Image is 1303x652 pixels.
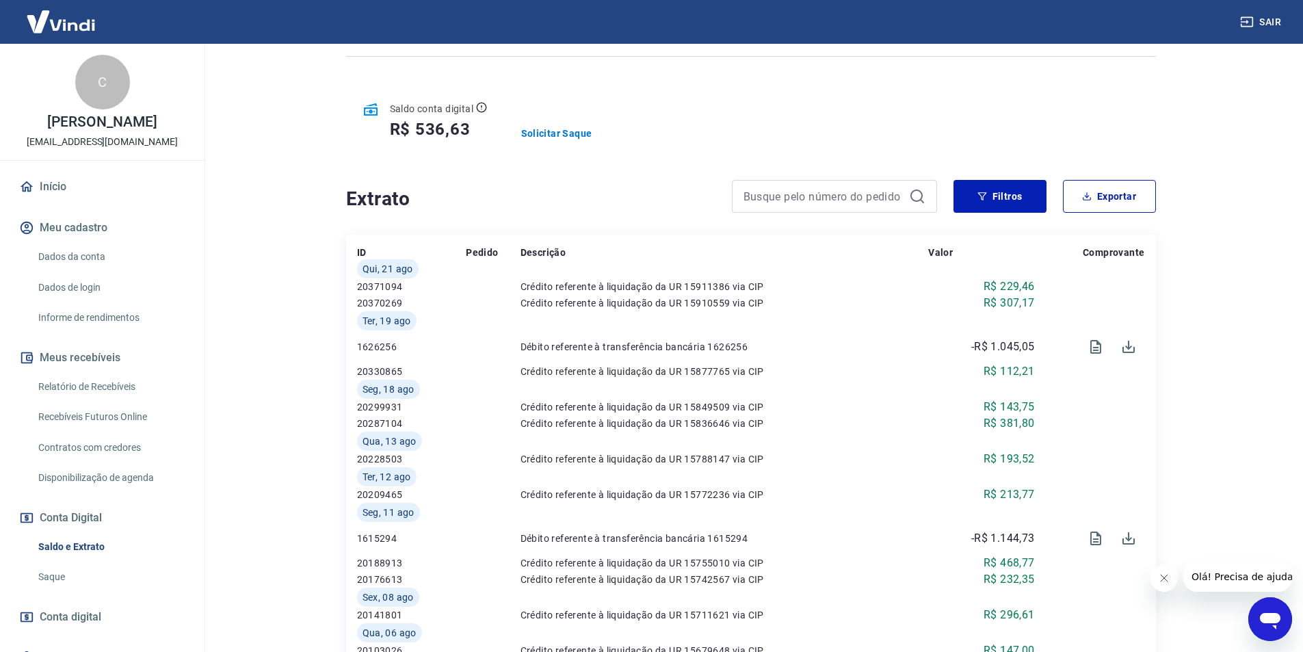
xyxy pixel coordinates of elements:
[16,343,188,373] button: Meus recebíveis
[390,102,474,116] p: Saldo conta digital
[521,452,929,466] p: Crédito referente à liquidação da UR 15788147 via CIP
[984,295,1035,311] p: R$ 307,17
[47,115,157,129] p: [PERSON_NAME]
[984,451,1035,467] p: R$ 193,52
[1150,564,1178,592] iframe: Fechar mensagem
[1183,562,1292,592] iframe: Mensagem da empresa
[363,382,414,396] span: Seg, 18 ago
[1079,522,1112,555] span: Visualizar
[1112,330,1145,363] span: Download
[33,563,188,591] a: Saque
[984,486,1035,503] p: R$ 213,77
[357,296,466,310] p: 20370269
[971,339,1035,355] p: -R$ 1.045,05
[984,363,1035,380] p: R$ 112,21
[363,590,414,604] span: Sex, 08 ago
[33,464,188,492] a: Disponibilização de agenda
[521,488,929,501] p: Crédito referente à liquidação da UR 15772236 via CIP
[346,185,715,213] h4: Extrato
[1237,10,1287,35] button: Sair
[521,532,929,545] p: Débito referente à transferência bancária 1615294
[984,571,1035,588] p: R$ 232,35
[357,488,466,501] p: 20209465
[521,246,566,259] p: Descrição
[16,172,188,202] a: Início
[357,365,466,378] p: 20330865
[521,280,929,294] p: Crédito referente à liquidação da UR 15911386 via CIP
[33,243,188,271] a: Dados da conta
[984,399,1035,415] p: R$ 143,75
[466,246,498,259] p: Pedido
[363,470,411,484] span: Ter, 12 ago
[984,555,1035,571] p: R$ 468,77
[16,1,105,42] img: Vindi
[357,608,466,622] p: 20141801
[521,400,929,414] p: Crédito referente à liquidação da UR 15849509 via CIP
[743,186,904,207] input: Busque pelo número do pedido
[521,296,929,310] p: Crédito referente à liquidação da UR 15910559 via CIP
[33,373,188,401] a: Relatório de Recebíveis
[75,55,130,109] div: C
[521,608,929,622] p: Crédito referente à liquidação da UR 15711621 via CIP
[357,280,466,294] p: 20371094
[363,626,417,640] span: Qua, 06 ago
[357,532,466,545] p: 1615294
[33,274,188,302] a: Dados de login
[40,608,101,627] span: Conta digital
[521,340,929,354] p: Débito referente à transferência bancária 1626256
[521,573,929,586] p: Crédito referente à liquidação da UR 15742567 via CIP
[363,434,417,448] span: Qua, 13 ago
[16,213,188,243] button: Meu cadastro
[1083,246,1144,259] p: Comprovante
[33,533,188,561] a: Saldo e Extrato
[16,602,188,632] a: Conta digital
[1248,597,1292,641] iframe: Botão para abrir a janela de mensagens
[16,503,188,533] button: Conta Digital
[363,506,414,519] span: Seg, 11 ago
[357,400,466,414] p: 20299931
[1063,180,1156,213] button: Exportar
[1079,330,1112,363] span: Visualizar
[357,556,466,570] p: 20188913
[363,262,413,276] span: Qui, 21 ago
[971,530,1035,547] p: -R$ 1.144,73
[357,340,466,354] p: 1626256
[984,415,1035,432] p: R$ 381,80
[357,452,466,466] p: 20228503
[33,304,188,332] a: Informe de rendimentos
[1112,522,1145,555] span: Download
[928,246,953,259] p: Valor
[521,556,929,570] p: Crédito referente à liquidação da UR 15755010 via CIP
[521,127,592,140] a: Solicitar Saque
[390,118,471,140] h5: R$ 536,63
[27,135,178,149] p: [EMAIL_ADDRESS][DOMAIN_NAME]
[357,246,367,259] p: ID
[33,403,188,431] a: Recebíveis Futuros Online
[984,607,1035,623] p: R$ 296,61
[984,278,1035,295] p: R$ 229,46
[363,314,411,328] span: Ter, 19 ago
[521,365,929,378] p: Crédito referente à liquidação da UR 15877765 via CIP
[33,434,188,462] a: Contratos com credores
[357,417,466,430] p: 20287104
[953,180,1047,213] button: Filtros
[357,573,466,586] p: 20176613
[521,417,929,430] p: Crédito referente à liquidação da UR 15836646 via CIP
[8,10,115,21] span: Olá! Precisa de ajuda?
